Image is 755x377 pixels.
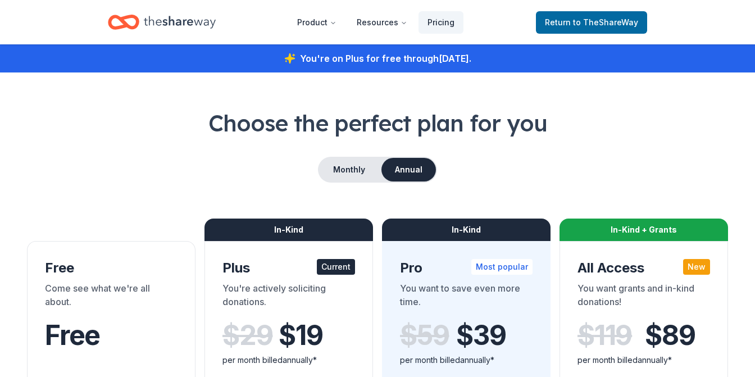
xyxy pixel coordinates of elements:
a: Pricing [419,11,463,34]
div: per month billed annually* [222,353,355,367]
span: $ 19 [279,320,322,351]
div: Plus [222,259,355,277]
div: per month billed annually* [577,353,710,367]
div: In-Kind [204,219,373,241]
h1: Choose the perfect plan for you [27,107,728,139]
span: to TheShareWay [573,17,638,27]
button: Product [288,11,345,34]
div: You want to save even more time. [400,281,533,313]
button: Monthly [319,158,379,181]
div: Current [317,259,355,275]
div: Most popular [471,259,533,275]
button: Annual [381,158,436,181]
div: You want grants and in-kind donations! [577,281,710,313]
div: New [683,259,710,275]
span: Free [45,319,100,352]
span: $ 89 [645,320,695,351]
a: Home [108,9,216,35]
div: In-Kind + Grants [560,219,728,241]
div: Free [45,259,178,277]
a: Returnto TheShareWay [536,11,647,34]
div: You're actively soliciting donations. [222,281,355,313]
div: In-Kind [382,219,551,241]
div: Pro [400,259,533,277]
div: All Access [577,259,710,277]
div: per month billed annually* [400,353,533,367]
span: Return [545,16,638,29]
div: Come see what we're all about. [45,281,178,313]
button: Resources [348,11,416,34]
span: $ 39 [456,320,506,351]
nav: Main [288,9,463,35]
